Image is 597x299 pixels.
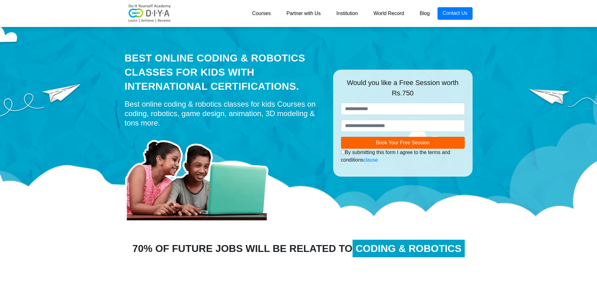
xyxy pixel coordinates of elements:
[341,77,465,103] div: Would you like a Free Session worth Rs.750
[364,157,378,163] a: clause
[341,137,465,149] button: Book Your Free Session
[244,7,279,20] a: Courses
[341,149,465,164] div: By submitting this form I agree to the terms and conditions
[125,51,324,93] div: Best Online Coding & Robotics Classes for kids with International Certifications.
[279,7,328,20] a: Partner with Us
[125,4,175,23] img: logo-v2.png
[353,240,465,257] span: CODING & ROBOTICS
[376,140,430,145] span: Book Your Free Session
[412,7,437,20] a: Blog
[366,7,412,20] a: World Record
[125,131,275,222] img: home-prod.png
[120,241,477,256] div: 70% OF FUTURE JOBS WILL BE RELATED TO
[125,99,324,128] div: Best online coding & robotics classes for kids Courses on coding, robotics, game design, animatio...
[437,7,472,20] a: Contact Us
[328,7,365,20] a: Institution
